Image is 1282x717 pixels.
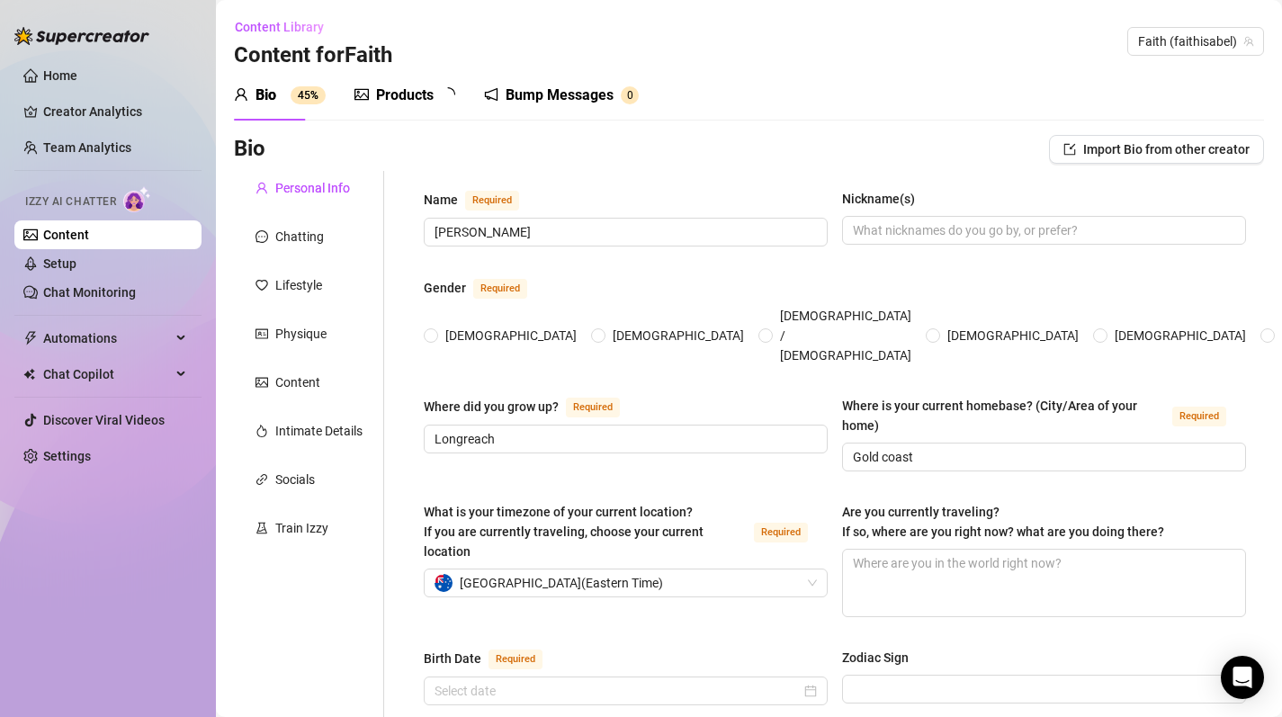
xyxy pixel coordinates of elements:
input: Where is your current homebase? (City/Area of your home) [853,447,1232,467]
a: Chat Monitoring [43,285,136,300]
span: What is your timezone of your current location? If you are currently traveling, choose your curre... [424,505,704,559]
span: Required [489,650,542,669]
div: Gender [424,278,466,298]
span: Required [465,191,519,211]
span: heart [256,279,268,291]
div: Intimate Details [275,421,363,441]
h3: Content for Faith [234,41,392,70]
a: Content [43,228,89,242]
img: AI Chatter [123,186,151,212]
label: Nickname(s) [842,189,928,209]
span: Required [754,523,808,542]
span: Content Library [235,20,324,34]
img: Chat Copilot [23,368,35,381]
div: Bump Messages [506,85,614,106]
span: link [256,473,268,486]
label: Where did you grow up? [424,396,640,417]
h3: Bio [234,135,265,164]
div: Where is your current homebase? (City/Area of your home) [842,396,1165,435]
div: Zodiac Sign [842,648,909,668]
span: notification [484,87,498,102]
div: Nickname(s) [842,189,915,209]
span: Izzy AI Chatter [25,193,116,211]
a: Team Analytics [43,140,131,155]
a: Settings [43,449,91,463]
div: Bio [256,85,276,106]
div: Products [376,85,434,106]
span: picture [256,376,268,389]
input: Nickname(s) [853,220,1232,240]
a: Setup [43,256,76,271]
span: Are you currently traveling? If so, where are you right now? what are you doing there? [842,505,1164,539]
img: logo-BBDzfeDw.svg [14,27,149,45]
div: Lifestyle [275,275,322,295]
a: Creator Analytics [43,97,187,126]
button: Content Library [234,13,338,41]
button: Import Bio from other creator [1049,135,1264,164]
label: Gender [424,277,547,299]
input: Where did you grow up? [435,429,813,449]
span: Required [566,398,620,417]
a: Discover Viral Videos [43,413,165,427]
div: Birth Date [424,649,481,668]
input: Birth Date [435,681,801,701]
span: Automations [43,324,171,353]
span: Required [473,279,527,299]
span: thunderbolt [23,331,38,345]
span: [DEMOGRAPHIC_DATA] [940,326,1086,345]
span: team [1243,36,1254,47]
div: Content [275,372,320,392]
div: Personal Info [275,178,350,198]
div: Where did you grow up? [424,397,559,417]
span: idcard [256,327,268,340]
div: Physique [275,324,327,344]
div: Name [424,190,458,210]
span: user [256,182,268,194]
span: [DEMOGRAPHIC_DATA] [605,326,751,345]
span: loading [438,85,458,104]
a: Home [43,68,77,83]
div: Train Izzy [275,518,328,538]
span: [GEOGRAPHIC_DATA] ( Eastern Time ) [460,569,663,596]
label: Name [424,189,539,211]
input: Name [435,222,813,242]
sup: 45% [291,86,326,104]
div: Chatting [275,227,324,246]
span: Faith (faithisabel) [1138,28,1253,55]
span: message [256,230,268,243]
span: user [234,87,248,102]
span: Chat Copilot [43,360,171,389]
label: Where is your current homebase? (City/Area of your home) [842,396,1246,435]
img: au [435,574,453,592]
span: Required [1172,407,1226,426]
div: Open Intercom Messenger [1221,656,1264,699]
span: [DEMOGRAPHIC_DATA] / [DEMOGRAPHIC_DATA] [773,306,919,365]
label: Zodiac Sign [842,648,921,668]
div: Socials [275,470,315,489]
sup: 0 [621,86,639,104]
span: import [1063,143,1076,156]
span: experiment [256,522,268,534]
span: picture [354,87,369,102]
span: [DEMOGRAPHIC_DATA] [438,326,584,345]
label: Birth Date [424,648,562,669]
span: Import Bio from other creator [1083,142,1250,157]
span: [DEMOGRAPHIC_DATA] [1107,326,1253,345]
span: fire [256,425,268,437]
